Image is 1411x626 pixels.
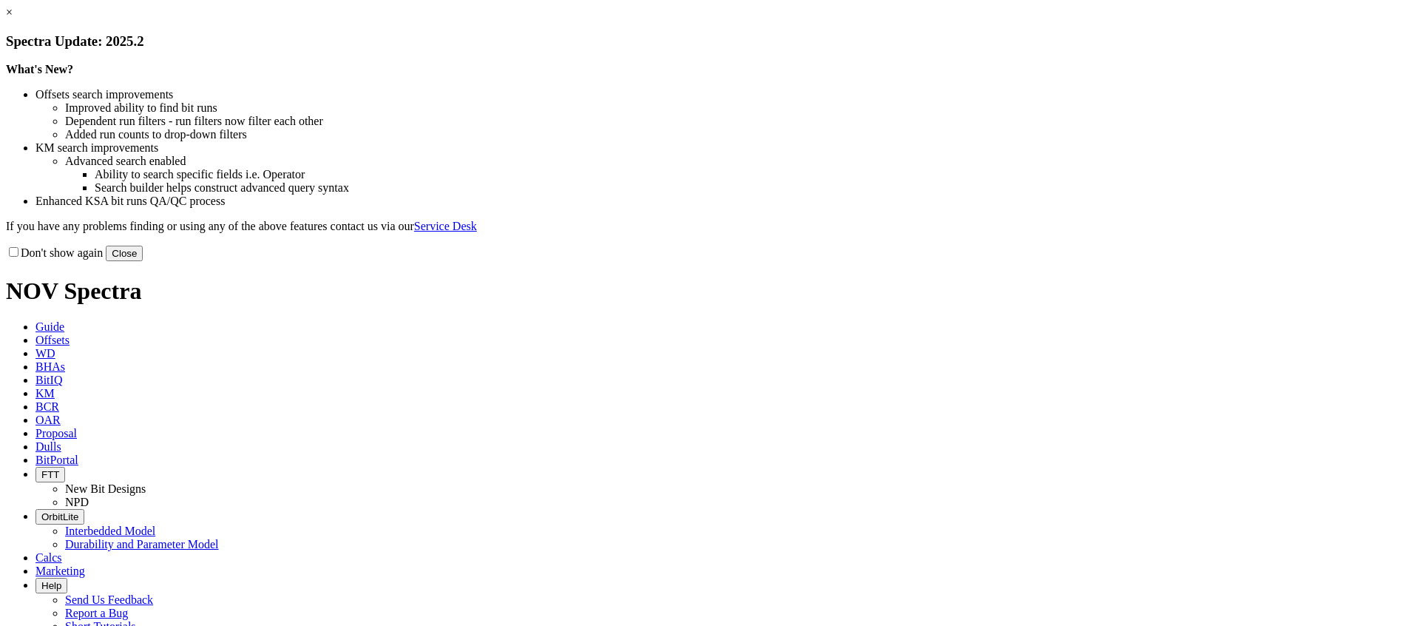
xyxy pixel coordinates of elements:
[35,440,61,453] span: Dulls
[6,246,103,259] label: Don't show again
[41,511,78,522] span: OrbitLite
[65,101,1405,115] li: Improved ability to find bit runs
[35,334,70,346] span: Offsets
[35,387,55,400] span: KM
[65,155,1405,168] li: Advanced search enabled
[65,115,1405,128] li: Dependent run filters - run filters now filter each other
[65,525,155,537] a: Interbedded Model
[35,374,62,386] span: BitIQ
[35,565,85,577] span: Marketing
[35,427,77,440] span: Proposal
[6,277,1405,305] h1: NOV Spectra
[65,496,89,508] a: NPD
[106,246,143,261] button: Close
[65,128,1405,141] li: Added run counts to drop-down filters
[65,593,153,606] a: Send Us Feedback
[35,551,62,564] span: Calcs
[6,6,13,18] a: ×
[35,88,1405,101] li: Offsets search improvements
[65,482,146,495] a: New Bit Designs
[9,247,18,257] input: Don't show again
[41,469,59,480] span: FTT
[41,580,61,591] span: Help
[35,414,61,426] span: OAR
[65,607,128,619] a: Report a Bug
[414,220,477,232] a: Service Desk
[6,220,1405,233] p: If you have any problems finding or using any of the above features contact us via our
[35,400,59,413] span: BCR
[35,454,78,466] span: BitPortal
[6,33,1405,50] h3: Spectra Update: 2025.2
[35,347,55,360] span: WD
[35,320,64,333] span: Guide
[35,141,1405,155] li: KM search improvements
[6,63,73,75] strong: What's New?
[65,538,219,551] a: Durability and Parameter Model
[95,168,1405,181] li: Ability to search specific fields i.e. Operator
[95,181,1405,195] li: Search builder helps construct advanced query syntax
[35,360,65,373] span: BHAs
[35,195,1405,208] li: Enhanced KSA bit runs QA/QC process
